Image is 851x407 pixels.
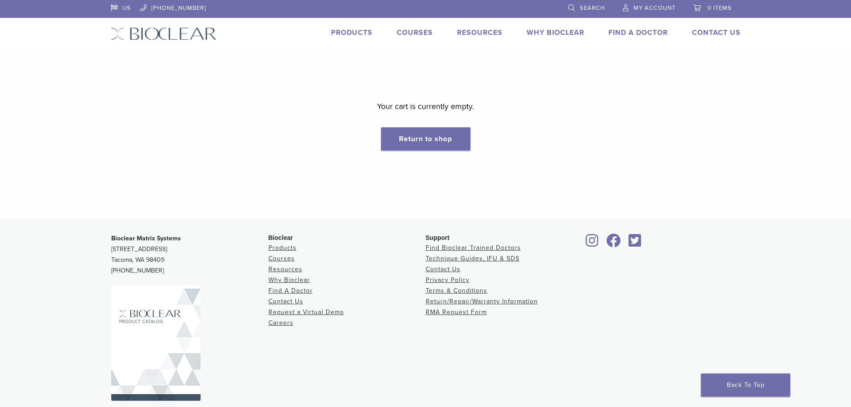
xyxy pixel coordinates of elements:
a: Find A Doctor [268,287,313,294]
span: 0 items [708,4,732,12]
a: Contact Us [692,28,741,37]
span: Bioclear [268,234,293,241]
p: Your cart is currently empty. [377,100,474,113]
a: Contact Us [426,265,461,273]
a: Return/Repair/Warranty Information [426,298,538,305]
a: Careers [268,319,293,327]
a: Technique Guides, IFU & SDS [426,255,520,262]
a: Products [268,244,297,252]
a: Bioclear [583,239,602,248]
a: Why Bioclear [268,276,310,284]
a: Privacy Policy [426,276,470,284]
a: Return to shop [381,127,470,151]
a: Bioclear [626,239,645,248]
a: RMA Request Form [426,308,487,316]
a: Terms & Conditions [426,287,487,294]
span: Search [580,4,605,12]
a: Bioclear [604,239,624,248]
a: Why Bioclear [527,28,584,37]
img: Bioclear [111,285,201,401]
a: Request a Virtual Demo [268,308,344,316]
a: Resources [457,28,503,37]
a: Find A Doctor [608,28,668,37]
span: My Account [633,4,675,12]
img: Bioclear [111,27,217,40]
span: Support [426,234,450,241]
a: Find Bioclear Trained Doctors [426,244,521,252]
a: Courses [397,28,433,37]
a: Resources [268,265,302,273]
a: Back To Top [701,373,790,397]
a: Courses [268,255,295,262]
p: [STREET_ADDRESS] Tacoma, WA 98409 [PHONE_NUMBER] [111,233,268,276]
a: Products [331,28,373,37]
strong: Bioclear Matrix Systems [111,235,181,242]
a: Contact Us [268,298,303,305]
